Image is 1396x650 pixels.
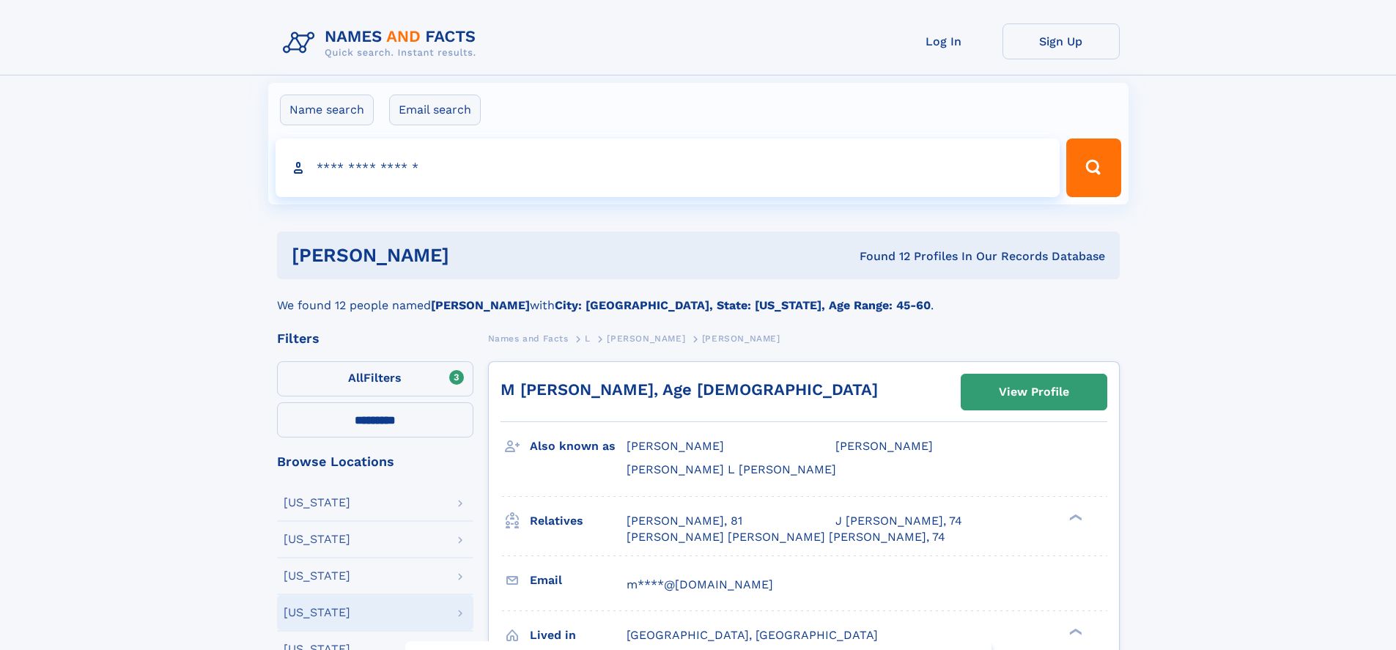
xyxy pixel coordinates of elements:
span: [PERSON_NAME] [835,439,933,453]
label: Name search [280,95,374,125]
div: ❯ [1066,627,1083,636]
h1: [PERSON_NAME] [292,246,654,265]
b: City: [GEOGRAPHIC_DATA], State: [US_STATE], Age Range: 45-60 [555,298,931,312]
div: [US_STATE] [284,607,350,618]
a: Names and Facts [488,329,569,347]
a: M [PERSON_NAME], Age [DEMOGRAPHIC_DATA] [501,380,878,399]
span: All [348,371,363,385]
div: ❯ [1066,512,1083,522]
label: Filters [277,361,473,396]
span: L [585,333,591,344]
span: [PERSON_NAME] [607,333,685,344]
label: Email search [389,95,481,125]
img: Logo Names and Facts [277,23,488,63]
input: search input [276,139,1060,197]
div: Browse Locations [277,455,473,468]
button: Search Button [1066,139,1120,197]
a: L [585,329,591,347]
a: Sign Up [1002,23,1120,59]
div: [US_STATE] [284,570,350,582]
h3: Lived in [530,623,627,648]
a: J [PERSON_NAME], 74 [835,513,962,529]
span: [PERSON_NAME] L [PERSON_NAME] [627,462,836,476]
div: We found 12 people named with . [277,279,1120,314]
span: [PERSON_NAME] [702,333,780,344]
h3: Email [530,568,627,593]
b: [PERSON_NAME] [431,298,530,312]
div: [US_STATE] [284,497,350,509]
a: [PERSON_NAME] [PERSON_NAME] [PERSON_NAME], 74 [627,529,945,545]
a: View Profile [961,374,1107,410]
span: [PERSON_NAME] [627,439,724,453]
div: Filters [277,332,473,345]
h3: Also known as [530,434,627,459]
span: [GEOGRAPHIC_DATA], [GEOGRAPHIC_DATA] [627,628,878,642]
a: Log In [885,23,1002,59]
div: Found 12 Profiles In Our Records Database [654,248,1105,265]
h3: Relatives [530,509,627,533]
div: [US_STATE] [284,533,350,545]
a: [PERSON_NAME], 81 [627,513,742,529]
a: [PERSON_NAME] [607,329,685,347]
div: View Profile [999,375,1069,409]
